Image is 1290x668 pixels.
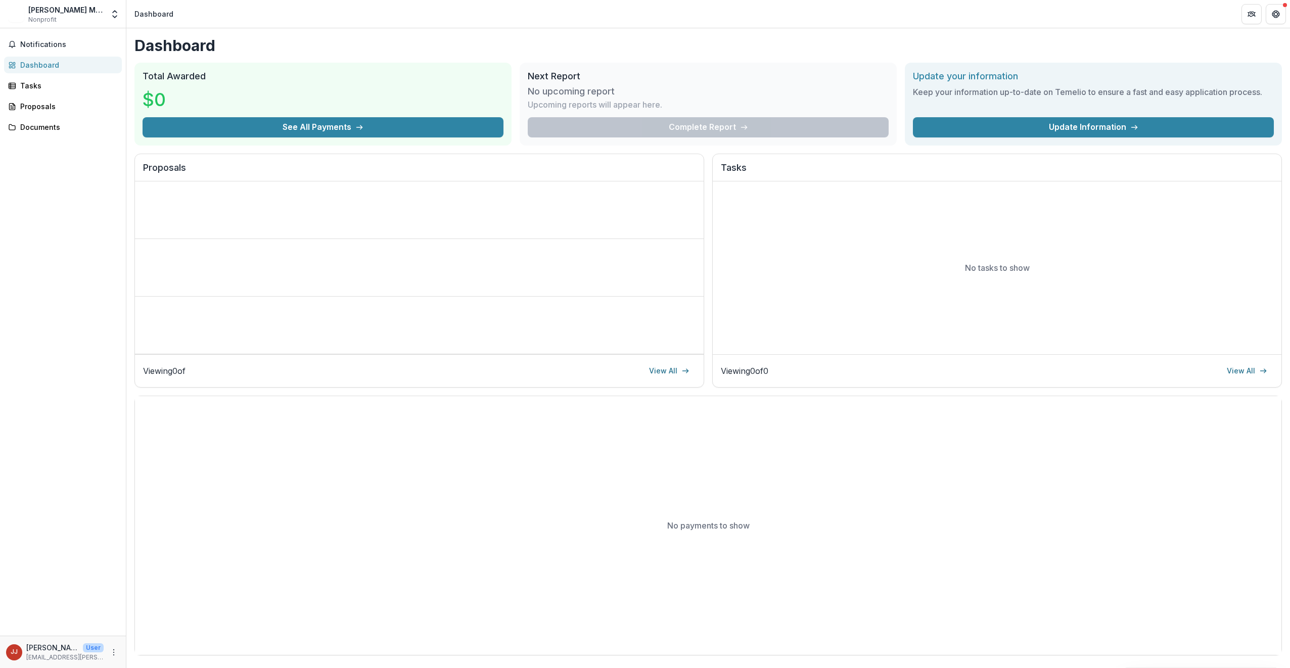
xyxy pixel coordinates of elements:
span: Nonprofit [28,15,57,24]
div: Dashboard [134,9,173,19]
h3: Keep your information up-to-date on Temelio to ensure a fast and easy application process. [913,86,1274,98]
div: Tasks [20,80,114,91]
button: Notifications [4,36,122,53]
p: [EMAIL_ADDRESS][PERSON_NAME][DOMAIN_NAME] [26,653,104,662]
p: No tasks to show [965,262,1030,274]
a: View All [643,363,696,379]
p: Upcoming reports will appear here. [528,99,662,111]
div: Juan Jimenez [11,649,18,655]
div: Dashboard [20,60,114,70]
button: More [108,646,120,658]
a: Update Information [913,117,1274,137]
p: [PERSON_NAME] [26,642,79,653]
div: Proposals [20,101,114,112]
button: Open entity switcher [108,4,122,24]
div: Documents [20,122,114,132]
p: User [83,643,104,652]
h2: Tasks [721,162,1273,181]
nav: breadcrumb [130,7,177,21]
a: Documents [4,119,122,135]
div: [PERSON_NAME] Matresses Inc [28,5,104,15]
button: Partners [1241,4,1262,24]
h2: Total Awarded [143,71,503,82]
h2: Update your information [913,71,1274,82]
a: View All [1221,363,1273,379]
h1: Dashboard [134,36,1282,55]
span: Notifications [20,40,118,49]
button: Get Help [1266,4,1286,24]
a: Dashboard [4,57,122,73]
a: Proposals [4,98,122,115]
h2: Proposals [143,162,696,181]
h2: Next Report [528,71,889,82]
button: See All Payments [143,117,503,137]
p: Viewing 0 of 0 [721,365,768,377]
div: No payments to show [135,396,1281,655]
a: Tasks [4,77,122,94]
h3: No upcoming report [528,86,615,97]
p: Viewing 0 of [143,365,186,377]
h3: $0 [143,86,218,113]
